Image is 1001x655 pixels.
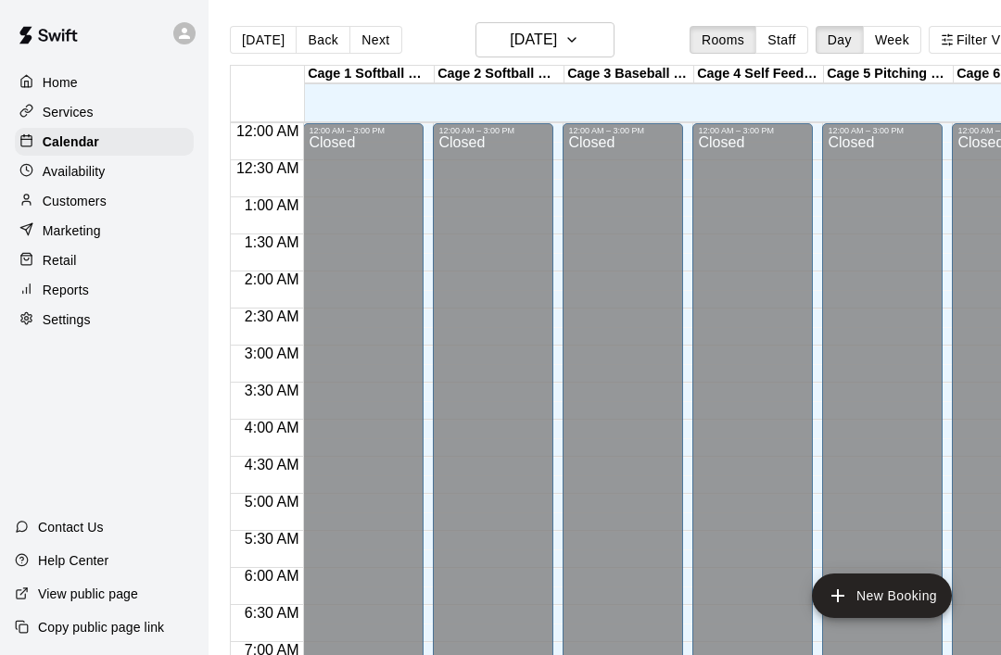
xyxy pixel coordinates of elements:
div: 12:00 AM – 3:00 PM [568,126,678,135]
a: Availability [15,157,194,185]
button: [DATE] [475,22,615,57]
div: Cage 3 Baseball Machine/Softball Machine [564,66,694,83]
p: Calendar [43,132,99,151]
div: 12:00 AM – 3:00 PM [698,126,807,135]
span: 2:30 AM [240,309,304,324]
p: Availability [43,162,106,181]
span: 4:30 AM [240,457,304,472]
span: 12:30 AM [232,160,304,176]
button: Next [349,26,401,54]
span: 2:00 AM [240,271,304,287]
p: Reports [43,281,89,299]
span: 1:30 AM [240,234,304,250]
p: View public page [38,585,138,603]
button: Day [816,26,864,54]
p: Services [43,103,94,121]
p: Help Center [38,551,108,570]
a: Home [15,69,194,96]
div: Cage 1 Softball Machine/Live [305,66,435,83]
div: 12:00 AM – 3:00 PM [828,126,937,135]
button: Rooms [690,26,756,54]
div: Cage 2 Softball Machine/Live [435,66,564,83]
p: Home [43,73,78,92]
span: 4:00 AM [240,420,304,435]
span: 3:30 AM [240,383,304,398]
button: add [812,573,952,618]
p: Copy public page link [38,618,164,636]
h6: [DATE] [510,27,557,53]
div: Cage 5 Pitching Lane/Live [824,66,954,83]
span: 5:00 AM [240,494,304,510]
p: Contact Us [38,518,104,536]
span: 1:00 AM [240,197,304,213]
span: 6:00 AM [240,568,304,584]
a: Settings [15,306,194,334]
span: 12:00 AM [232,123,304,139]
div: Cage 4 Self Feeder Baseball Machine/Live [694,66,824,83]
a: Retail [15,246,194,274]
div: 12:00 AM – 3:00 PM [309,126,418,135]
p: Marketing [43,221,101,240]
a: Customers [15,187,194,215]
span: 3:00 AM [240,346,304,361]
div: 12:00 AM – 3:00 PM [438,126,548,135]
a: Calendar [15,128,194,156]
button: Staff [755,26,808,54]
a: Marketing [15,217,194,245]
button: Week [863,26,921,54]
a: Services [15,98,194,126]
button: [DATE] [230,26,297,54]
p: Customers [43,192,107,210]
span: 6:30 AM [240,605,304,621]
p: Retail [43,251,77,270]
span: 5:30 AM [240,531,304,547]
button: Back [296,26,350,54]
p: Settings [43,310,91,329]
a: Reports [15,276,194,304]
